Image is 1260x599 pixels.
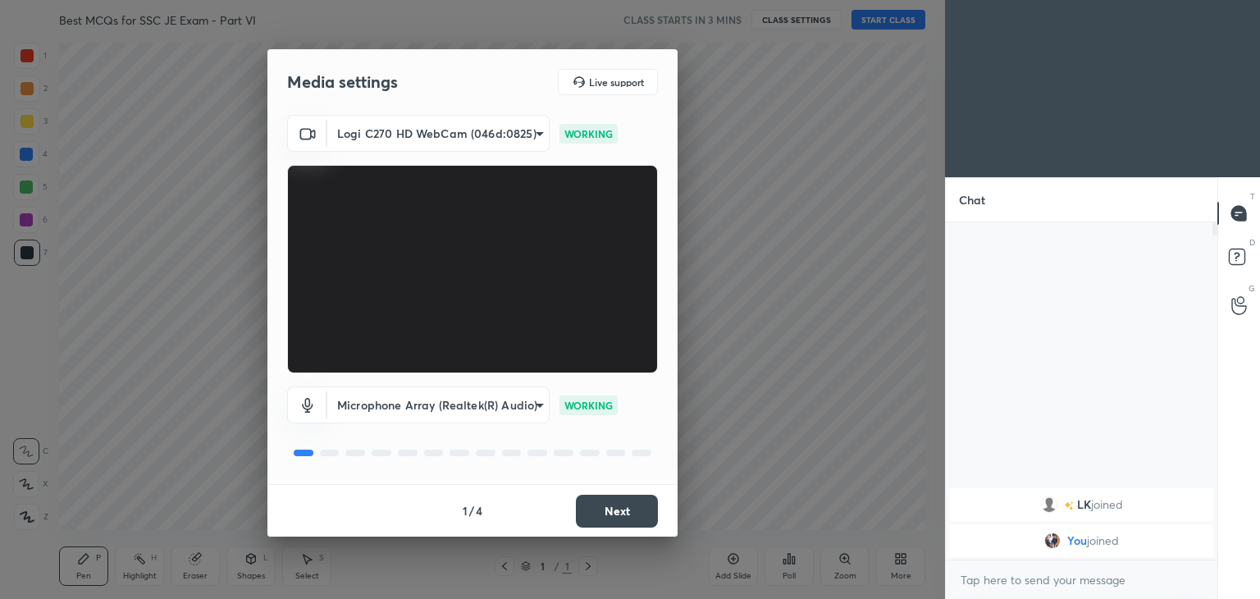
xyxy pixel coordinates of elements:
h4: / [469,502,474,519]
div: Logi C270 HD WebCam (046d:0825) [327,386,550,423]
div: grid [946,485,1217,560]
h4: 4 [476,502,482,519]
p: WORKING [564,126,613,141]
span: You [1067,534,1087,547]
p: WORKING [564,398,613,413]
span: joined [1091,498,1123,511]
img: default.png [1041,496,1057,513]
div: Logi C270 HD WebCam (046d:0825) [327,115,550,152]
button: Next [576,495,658,528]
p: G [1249,282,1255,295]
img: no-rating-badge.077c3623.svg [1064,501,1074,510]
h4: 1 [463,502,468,519]
p: Chat [946,178,998,222]
p: T [1250,190,1255,203]
img: fecdb386181f4cf2bff1f15027e2290c.jpg [1044,533,1061,549]
span: LK [1077,498,1091,511]
h2: Media settings [287,71,398,93]
h5: Live support [589,77,644,87]
p: D [1249,236,1255,249]
span: joined [1087,534,1119,547]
